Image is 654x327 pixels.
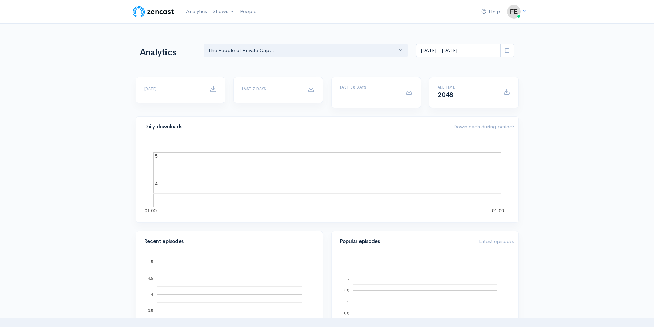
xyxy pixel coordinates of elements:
text: 5 [155,153,158,159]
img: ... [507,5,521,19]
img: ZenCast Logo [131,5,175,19]
text: 3.5 [343,312,348,316]
h6: [DATE] [144,87,202,91]
h4: Daily downloads [144,124,445,130]
text: 5 [346,277,348,281]
a: Shows [210,4,237,19]
a: Help [479,4,503,19]
iframe: gist-messenger-bubble-iframe [631,304,647,320]
text: 01:00:… [145,208,163,213]
input: analytics date range selector [416,44,501,58]
span: Latest episode: [479,238,514,244]
text: 5 [151,260,153,264]
text: 01:00:… [492,208,510,213]
h6: All time [438,85,495,89]
h4: Popular episodes [340,238,471,244]
div: The People of Private Cap... [208,47,398,55]
text: 4 [346,300,348,304]
text: 3.5 [148,308,153,313]
button: The People of Private Cap... [204,44,408,58]
text: 4.5 [148,276,153,280]
h1: Analytics [140,48,195,58]
text: 4 [155,181,158,186]
text: 4.5 [343,288,348,292]
h6: Last 7 days [242,87,299,91]
h6: Last 30 days [340,85,397,89]
span: 2048 [438,91,454,99]
h4: Recent episodes [144,238,310,244]
span: Downloads during period: [453,123,514,130]
svg: A chart. [144,145,510,214]
a: Analytics [183,4,210,19]
text: 4 [151,292,153,296]
a: People [237,4,259,19]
